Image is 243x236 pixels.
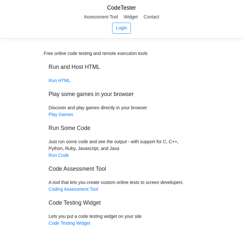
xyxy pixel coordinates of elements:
a: Widget [121,12,140,22]
h5: Run Some Code [48,125,194,132]
a: Code Testing Widget [48,220,90,226]
a: Coding Assessment Tool [48,187,98,192]
h5: Code Testing Widget [48,199,194,206]
a: Login [112,23,131,34]
h5: Play some games in your browser [48,91,194,98]
a: Run HTML [48,78,70,83]
a: Play Games [48,112,73,117]
h5: Code Assessment Tool [48,166,194,172]
a: Run Code [48,153,69,158]
div: Free online code testing and remote execution tools [44,50,147,57]
a: Assessment Tool [81,12,120,22]
div: Discover and play games directly in your browser Just run some code and see the output - with sup... [44,50,199,227]
a: CodeTester [107,5,136,11]
a: Contact [141,12,161,22]
h5: Run and Host HTML [48,64,194,70]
